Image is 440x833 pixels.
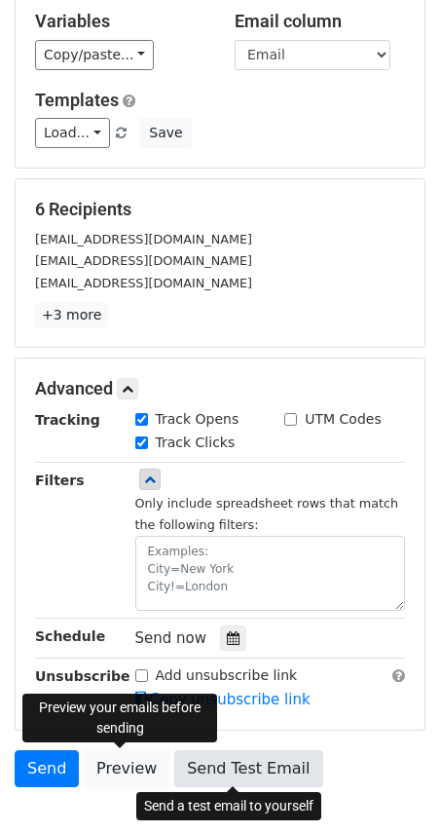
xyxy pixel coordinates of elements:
label: Track Clicks [156,433,236,453]
div: Send a test email to yourself [136,792,321,820]
iframe: Chat Widget [343,739,440,833]
a: Send [15,750,79,787]
label: Add unsubscribe link [156,665,298,686]
strong: Schedule [35,628,105,644]
a: Copy/paste... [35,40,154,70]
a: Load... [35,118,110,148]
h5: 6 Recipients [35,199,405,220]
small: [EMAIL_ADDRESS][DOMAIN_NAME] [35,253,252,268]
small: [EMAIL_ADDRESS][DOMAIN_NAME] [35,232,252,246]
strong: Tracking [35,412,100,428]
a: Templates [35,90,119,110]
a: +3 more [35,303,108,327]
h5: Advanced [35,378,405,399]
small: [EMAIL_ADDRESS][DOMAIN_NAME] [35,276,252,290]
label: Track Opens [156,409,239,430]
strong: Unsubscribe [35,668,130,684]
a: Copy unsubscribe link [135,691,311,708]
strong: Filters [35,473,85,488]
label: UTM Codes [305,409,381,430]
div: Preview your emails before sending [22,694,217,742]
a: Preview [84,750,169,787]
h5: Variables [35,11,205,32]
button: Save [140,118,191,148]
span: Send now [135,629,207,647]
a: Send Test Email [174,750,322,787]
h5: Email column [235,11,405,32]
small: Only include spreadsheet rows that match the following filters: [135,496,399,533]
